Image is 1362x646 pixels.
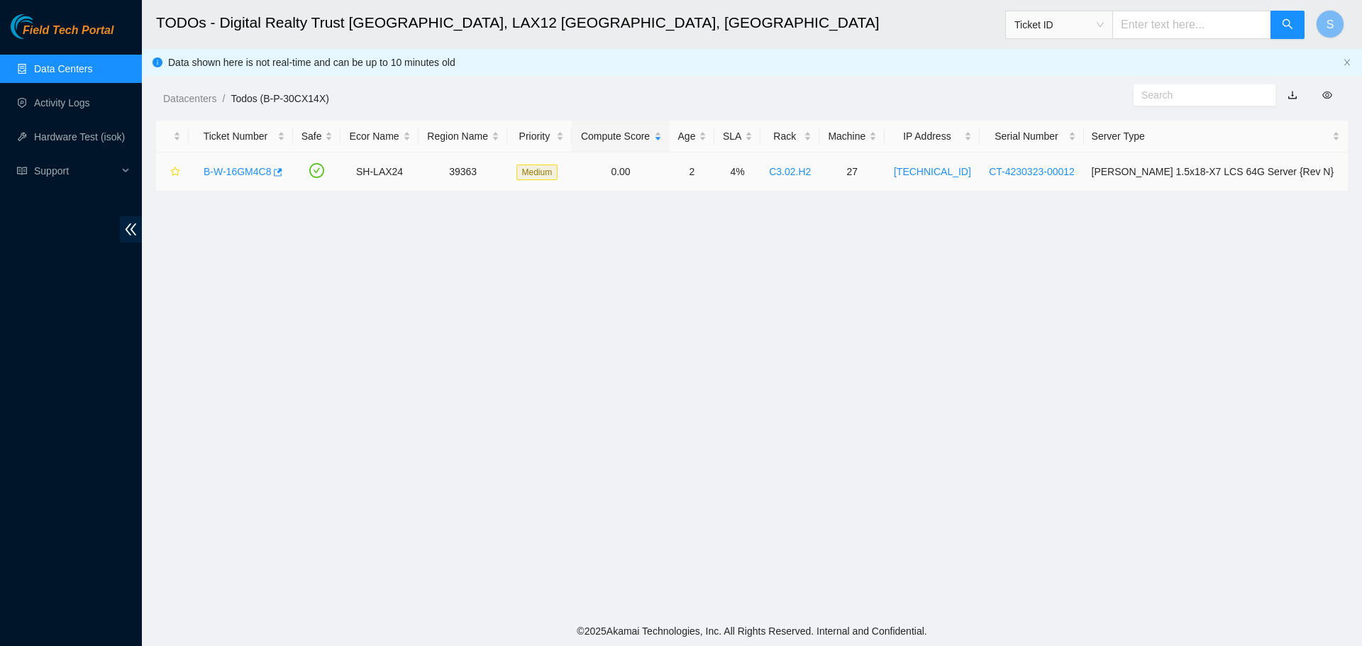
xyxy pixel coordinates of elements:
a: [TECHNICAL_ID] [894,166,971,177]
span: S [1327,16,1334,33]
span: read [17,166,27,176]
td: 0.00 [572,152,670,191]
a: Datacenters [163,93,216,104]
span: Support [34,157,118,185]
a: CT-4230323-00012 [989,166,1075,177]
span: check-circle [309,163,324,178]
button: close [1343,58,1351,67]
td: SH-LAX24 [340,152,419,191]
a: B-W-16GM4C8 [204,166,271,177]
span: search [1282,18,1293,32]
button: search [1270,11,1305,39]
input: Search [1141,87,1256,103]
img: Akamai Technologies [11,14,72,39]
span: / [222,93,225,104]
span: Medium [516,165,558,180]
a: download [1288,89,1297,101]
span: Ticket ID [1014,14,1104,35]
td: 4% [714,152,760,191]
span: star [170,167,180,178]
button: download [1277,84,1308,106]
a: Hardware Test (isok) [34,131,125,143]
td: 39363 [419,152,508,191]
span: eye [1322,90,1332,100]
a: Akamai TechnologiesField Tech Portal [11,26,113,44]
td: 2 [670,152,714,191]
a: Data Centers [34,63,92,74]
a: Activity Logs [34,97,90,108]
input: Enter text here... [1112,11,1271,39]
a: Todos (B-P-30CX14X) [231,93,329,104]
span: double-left [120,216,142,243]
button: star [164,160,181,183]
a: C3.02.H2 [769,166,811,177]
button: S [1316,10,1344,38]
td: 27 [819,152,885,191]
footer: © 2025 Akamai Technologies, Inc. All Rights Reserved. Internal and Confidential. [142,616,1362,646]
td: [PERSON_NAME] 1.5x18-X7 LCS 64G Server {Rev N} [1084,152,1348,191]
span: Field Tech Portal [23,24,113,38]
